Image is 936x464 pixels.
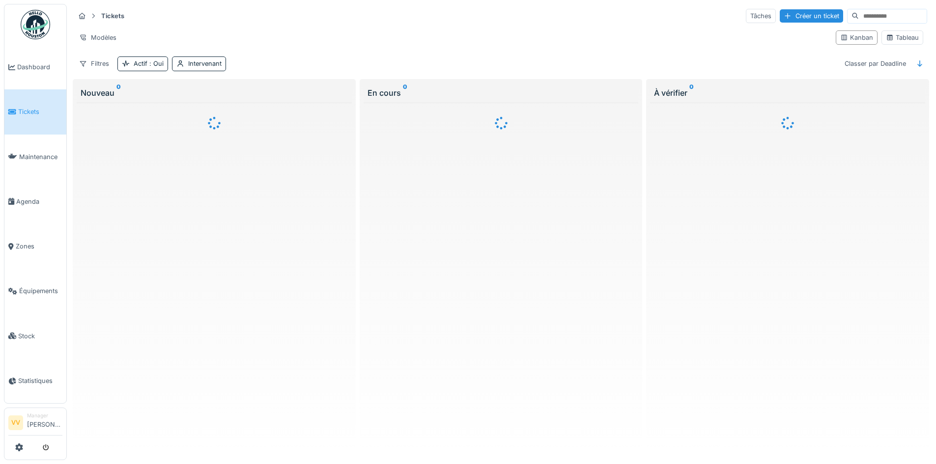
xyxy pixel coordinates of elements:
div: Classer par Deadline [840,56,910,71]
div: Kanban [840,33,873,42]
a: Dashboard [4,45,66,89]
span: Stock [18,331,62,341]
a: Statistiques [4,358,66,403]
sup: 0 [116,87,121,99]
sup: 0 [403,87,407,99]
a: Stock [4,314,66,358]
a: VV Manager[PERSON_NAME] [8,412,62,436]
span: Dashboard [17,62,62,72]
span: Agenda [16,197,62,206]
div: En cours [368,87,635,99]
a: Agenda [4,179,66,224]
sup: 0 [689,87,694,99]
div: Actif [134,59,164,68]
div: À vérifier [654,87,921,99]
a: Équipements [4,269,66,313]
div: Manager [27,412,62,419]
div: Modèles [75,30,121,45]
div: Tableau [886,33,919,42]
span: Statistiques [18,376,62,385]
div: Tâches [746,9,776,23]
a: Zones [4,224,66,269]
div: Créer un ticket [780,9,843,23]
a: Maintenance [4,135,66,179]
div: Intervenant [188,59,222,68]
img: Badge_color-CXgf-gQk.svg [21,10,50,39]
span: Maintenance [19,152,62,162]
span: Zones [16,242,62,251]
strong: Tickets [97,11,128,21]
a: Tickets [4,89,66,134]
div: Filtres [75,56,113,71]
div: Nouveau [81,87,348,99]
li: VV [8,415,23,430]
span: Tickets [18,107,62,116]
li: [PERSON_NAME] [27,412,62,433]
span: : Oui [147,60,164,67]
span: Équipements [19,286,62,296]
